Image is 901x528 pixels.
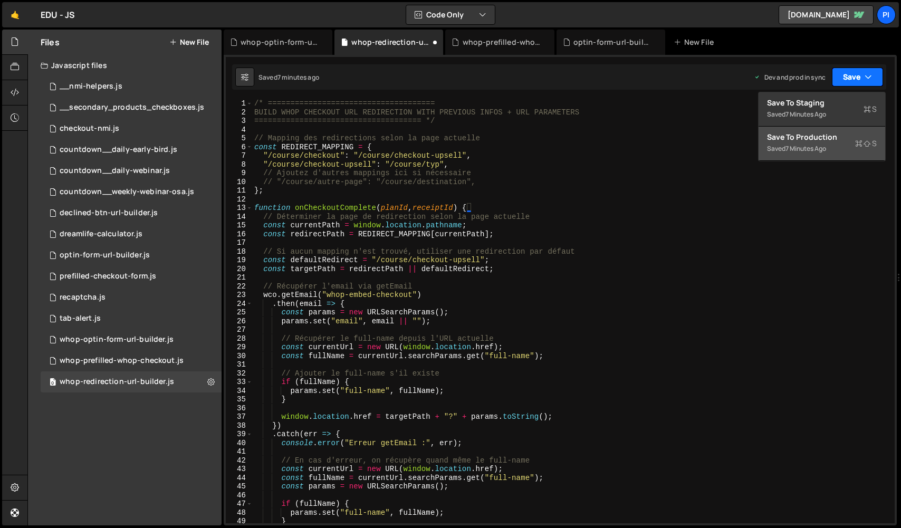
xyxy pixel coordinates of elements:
h2: Files [41,36,60,48]
div: 1 [226,99,253,108]
div: countdown__daily-webinar.js [60,166,170,176]
div: dreamlife-calculator.js [60,229,142,239]
div: 21 [226,273,253,282]
div: whop-optin-form-url-builder.js [41,329,222,350]
span: 0 [50,379,56,387]
div: Saved [258,73,319,82]
a: Pi [877,5,896,24]
div: 26 [226,317,253,326]
div: whop-redirection-url-builder.js [60,377,174,387]
div: 12844/35655.js [41,308,222,329]
div: 12844/34969.js [41,224,222,245]
div: New File [674,37,718,47]
div: Saved [767,108,877,121]
a: 🤙 [2,2,28,27]
div: 44 [226,474,253,483]
div: 36 [226,404,253,413]
div: 2 [226,108,253,117]
div: 16 [226,230,253,239]
div: tab-alert.js [60,314,101,323]
span: S [864,104,877,114]
div: 49 [226,517,253,526]
button: New File [169,38,209,46]
div: 3 [226,117,253,126]
div: 12844/47132.js [41,371,222,392]
div: 7 minutes ago [785,144,826,153]
div: 11 [226,186,253,195]
div: 28 [226,334,253,343]
div: 39 [226,430,253,439]
div: 37 [226,412,253,421]
div: checkout-nmi.js [60,124,119,133]
div: 12844/36864.js [41,160,222,181]
div: 46 [226,491,253,500]
div: declined-btn-url-builder.js [60,208,158,218]
div: 5 [226,134,253,143]
div: whop-prefilled-whop-checkout.js [463,37,542,47]
div: prefilled-checkout-form.js [60,272,156,281]
div: 12844/31896.js [41,203,222,224]
div: Save to Production [767,132,877,142]
div: recaptcha.js [60,293,106,302]
div: 13 [226,204,253,213]
div: countdown__weekly-webinar-osa.js [60,187,194,197]
div: 42 [226,456,253,465]
div: Saved [767,142,877,155]
div: 35 [226,395,253,404]
div: countdown__daily-early-bird.js [60,145,177,155]
div: optin-form-url-builder.js [60,251,150,260]
div: 43 [226,465,253,474]
div: 12844/31892.js [41,266,222,287]
div: 12844/31703.js [41,97,225,118]
div: Dev and prod in sync [754,73,826,82]
div: 7 minutes ago [277,73,319,82]
div: 31 [226,360,253,369]
button: Save [832,68,883,87]
div: 32 [226,369,253,378]
button: Code Only [406,5,495,24]
div: 12844/31643.js [41,181,222,203]
div: 17 [226,238,253,247]
div: 7 minutes ago [785,110,826,119]
div: 14 [226,213,253,222]
div: 38 [226,421,253,430]
div: 45 [226,482,253,491]
div: 25 [226,308,253,317]
div: whop-prefilled-whop-checkout.js [60,356,184,366]
button: Save to ProductionS Saved7 minutes ago [759,127,885,161]
div: 22 [226,282,253,291]
div: 12844/31702.js [41,76,222,97]
div: 19 [226,256,253,265]
div: 48 [226,508,253,517]
div: 12844/31893.js [41,245,222,266]
div: 27 [226,325,253,334]
div: 12844/47138.js [41,350,222,371]
div: 12844/31459.js [41,118,222,139]
div: EDU - JS [41,8,75,21]
div: 7 [226,151,253,160]
div: __secondary_products_checkboxes.js [60,103,204,112]
div: 30 [226,352,253,361]
div: optin-form-url-builder.js [573,37,653,47]
div: __nmi-helpers.js [60,82,122,91]
div: 12844/34738.js [41,287,222,308]
div: whop-optin-form-url-builder.js [241,37,320,47]
span: S [855,138,877,149]
div: 20 [226,265,253,274]
div: 12844/35707.js [41,139,222,160]
div: 29 [226,343,253,352]
button: Save to StagingS Saved7 minutes ago [759,92,885,127]
div: 40 [226,439,253,448]
div: 4 [226,126,253,135]
div: 9 [226,169,253,178]
div: Javascript files [28,55,222,76]
div: 15 [226,221,253,230]
div: 18 [226,247,253,256]
div: 23 [226,291,253,300]
a: [DOMAIN_NAME] [779,5,874,24]
div: whop-redirection-url-builder.js [351,37,430,47]
div: Save to Staging [767,98,877,108]
div: 8 [226,160,253,169]
div: 33 [226,378,253,387]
